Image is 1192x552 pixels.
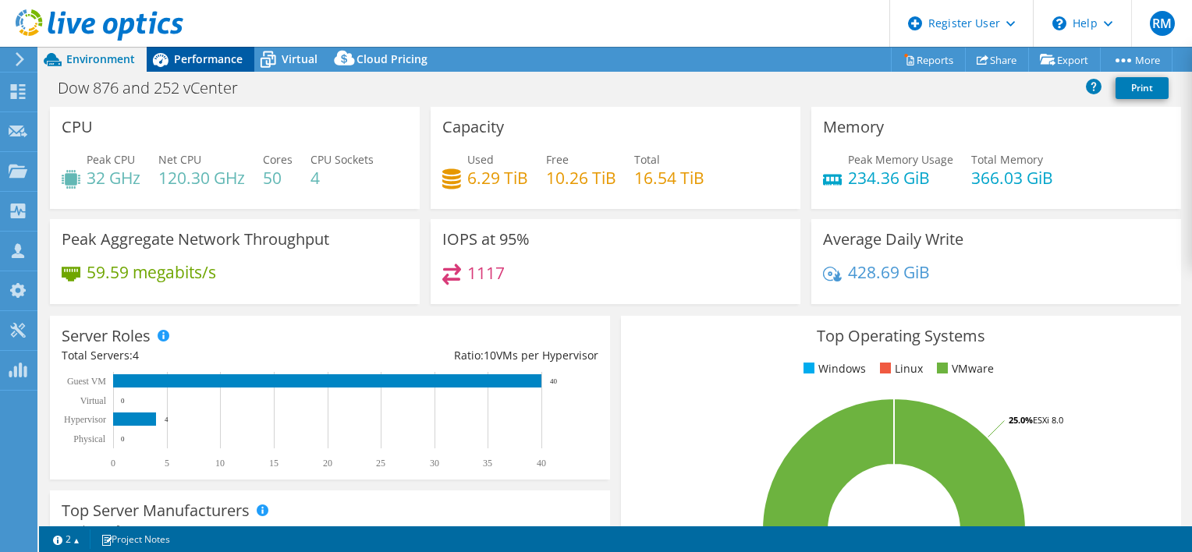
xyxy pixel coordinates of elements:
[87,169,140,186] h4: 32 GHz
[537,458,546,469] text: 40
[876,360,923,377] li: Linux
[965,48,1029,72] a: Share
[215,458,225,469] text: 10
[823,231,963,248] h3: Average Daily Write
[67,376,106,387] text: Guest VM
[848,264,930,281] h4: 428.69 GiB
[1028,48,1101,72] a: Export
[442,231,530,248] h3: IOPS at 95%
[1052,16,1066,30] svg: \n
[158,169,245,186] h4: 120.30 GHz
[823,119,884,136] h3: Memory
[891,48,966,72] a: Reports
[42,529,90,549] a: 2
[634,169,704,186] h4: 16.54 TiB
[165,458,169,469] text: 5
[550,377,558,385] text: 40
[1150,11,1175,36] span: RM
[634,152,660,167] span: Total
[430,458,439,469] text: 30
[121,397,125,405] text: 0
[62,502,250,519] h3: Top Server Manufacturers
[1100,48,1172,72] a: More
[310,169,374,186] h4: 4
[62,327,151,345] h3: Server Roles
[62,231,329,248] h3: Peak Aggregate Network Throughput
[933,360,994,377] li: VMware
[121,435,125,443] text: 0
[971,169,1053,186] h4: 366.03 GiB
[357,51,427,66] span: Cloud Pricing
[310,152,374,167] span: CPU Sockets
[800,360,866,377] li: Windows
[87,152,135,167] span: Peak CPU
[323,458,332,469] text: 20
[87,264,216,281] h4: 59.59 megabits/s
[174,51,243,66] span: Performance
[133,348,139,363] span: 4
[848,169,953,186] h4: 234.36 GiB
[848,152,953,167] span: Peak Memory Usage
[111,458,115,469] text: 0
[269,458,278,469] text: 15
[1033,414,1063,426] tspan: ESXi 8.0
[263,152,293,167] span: Cores
[442,119,504,136] h3: Capacity
[73,433,105,444] text: Physical
[1116,77,1169,99] a: Print
[484,348,496,363] span: 10
[161,522,168,537] span: 2
[467,264,505,281] h4: 1117
[158,152,201,167] span: Net CPU
[971,152,1043,167] span: Total Memory
[62,347,330,364] div: Total Servers:
[483,458,492,469] text: 35
[546,152,569,167] span: Free
[90,529,181,549] a: Project Notes
[51,80,262,97] h1: Dow 876 and 252 vCenter
[62,522,598,539] h4: Total Manufacturers:
[546,169,616,186] h4: 10.26 TiB
[330,347,598,364] div: Ratio: VMs per Hypervisor
[467,152,494,167] span: Used
[633,327,1169,345] h3: Top Operating Systems
[263,169,293,186] h4: 50
[376,458,385,469] text: 25
[1009,414,1033,426] tspan: 25.0%
[64,414,106,425] text: Hypervisor
[165,416,169,423] text: 4
[62,119,93,136] h3: CPU
[467,169,528,186] h4: 6.29 TiB
[80,395,107,406] text: Virtual
[282,51,318,66] span: Virtual
[66,51,135,66] span: Environment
